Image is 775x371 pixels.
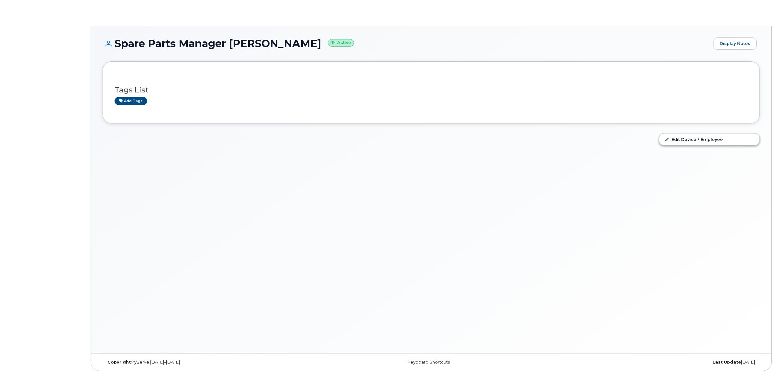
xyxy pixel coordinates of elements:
[541,360,760,365] div: [DATE]
[103,360,322,365] div: MyServe [DATE]–[DATE]
[328,39,354,47] small: Active
[659,133,759,145] a: Edit Device / Employee
[107,360,131,365] strong: Copyright
[115,97,147,105] a: Add tags
[115,86,748,94] h3: Tags List
[714,37,757,50] a: Display Notes
[407,360,450,365] a: Keyboard Shortcuts
[713,360,741,365] strong: Last Update
[103,38,710,49] h1: Spare Parts Manager [PERSON_NAME]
